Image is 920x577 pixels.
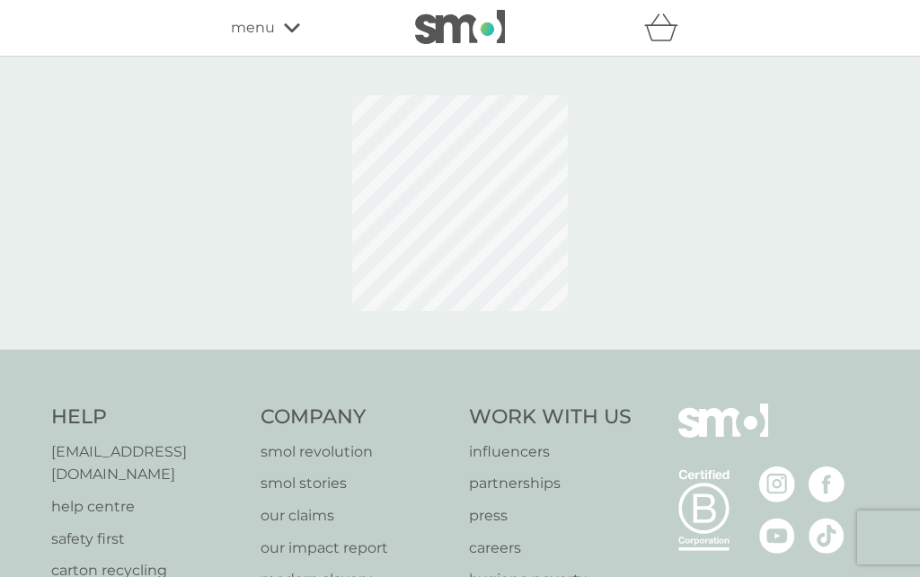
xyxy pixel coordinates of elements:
[469,472,632,495] a: partnerships
[261,472,452,495] a: smol stories
[261,440,452,464] a: smol revolution
[51,404,243,431] h4: Help
[809,466,845,502] img: visit the smol Facebook page
[469,537,632,560] a: careers
[809,518,845,554] img: visit the smol Tiktok page
[261,537,452,560] a: our impact report
[759,466,795,502] img: visit the smol Instagram page
[415,10,505,44] img: smol
[469,504,632,528] a: press
[469,404,632,431] h4: Work With Us
[51,528,243,551] a: safety first
[51,440,243,486] a: [EMAIL_ADDRESS][DOMAIN_NAME]
[261,404,452,431] h4: Company
[469,440,632,464] a: influencers
[261,504,452,528] a: our claims
[678,404,768,465] img: smol
[231,16,275,40] span: menu
[759,518,795,554] img: visit the smol Youtube page
[51,495,243,519] a: help centre
[644,10,689,46] div: basket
